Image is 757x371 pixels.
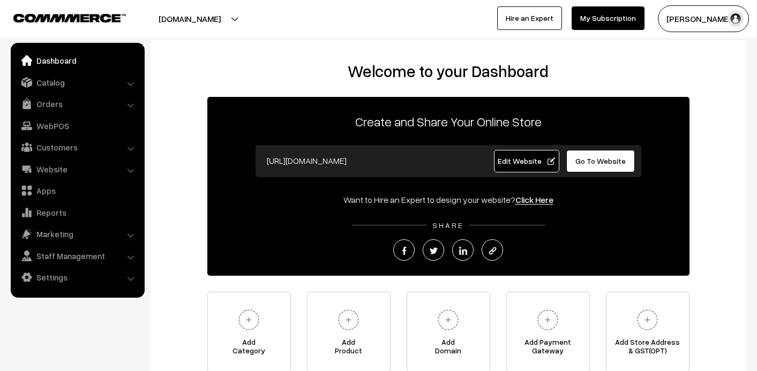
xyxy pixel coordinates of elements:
span: Add Category [208,338,290,359]
img: plus.svg [234,305,264,335]
span: Add Payment Gateway [507,338,589,359]
a: Orders [13,94,141,113]
button: [PERSON_NAME]… [658,5,749,32]
span: Add Store Address & GST(OPT) [606,338,689,359]
a: Edit Website [494,150,559,172]
div: Want to Hire an Expert to design your website? [207,193,689,206]
span: Add Domain [407,338,490,359]
span: SHARE [427,221,469,230]
a: WebPOS [13,116,141,135]
img: plus.svg [433,305,463,335]
a: Click Here [515,194,553,205]
img: plus.svg [334,305,363,335]
a: Settings [13,268,141,287]
button: [DOMAIN_NAME] [121,5,258,32]
a: Website [13,160,141,179]
p: Create and Share Your Online Store [207,112,689,131]
a: Hire an Expert [497,6,562,30]
a: Apps [13,181,141,200]
img: COMMMERCE [13,14,126,22]
a: Dashboard [13,51,141,70]
span: Add Product [308,338,390,359]
span: Edit Website [498,156,555,165]
img: plus.svg [633,305,662,335]
span: Go To Website [575,156,626,165]
a: Reports [13,203,141,222]
img: plus.svg [533,305,563,335]
img: user [728,11,744,27]
a: Staff Management [13,246,141,266]
a: Customers [13,138,141,157]
a: Catalog [13,73,141,92]
a: Go To Website [566,150,635,172]
h2: Welcome to your Dashboard [161,62,736,81]
a: Marketing [13,224,141,244]
a: COMMMERCE [13,11,107,24]
a: My Subscription [572,6,644,30]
